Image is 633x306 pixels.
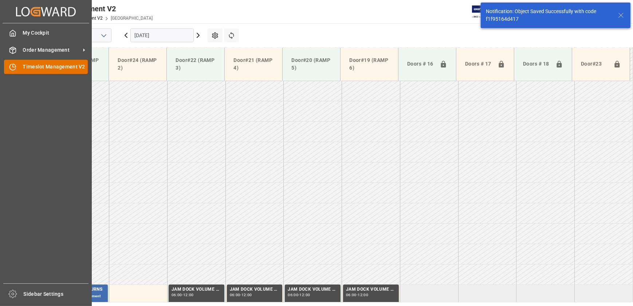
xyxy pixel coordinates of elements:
[462,57,495,71] div: Doors # 17
[288,286,338,293] div: JAM DOCK VOLUME CONTROL
[23,63,88,71] span: Timeslot Management V2
[230,286,280,293] div: JAM DOCK VOLUME CONTROL
[288,293,298,297] div: 06:00
[230,293,240,297] div: 06:00
[231,54,276,75] div: Door#21 (RAMP 4)
[486,8,611,23] div: Notification: Object Saved Successfully with code f1f95164d417
[183,293,194,297] div: 12:00
[24,290,89,298] span: Sidebar Settings
[172,286,221,293] div: JAM DOCK VOLUME CONTROL
[4,26,88,40] a: My Cockpit
[173,54,219,75] div: Door#22 (RAMP 3)
[300,293,310,297] div: 12:00
[404,57,437,71] div: Doors # 16
[578,57,610,71] div: Door#23
[23,46,80,54] span: Order Management
[520,57,553,71] div: Doors # 18
[346,286,396,293] div: JAM DOCK VOLUME CONTROL
[346,293,357,297] div: 06:00
[115,54,161,75] div: Door#24 (RAMP 2)
[32,3,153,14] div: Timeslot Management V2
[182,293,183,297] div: -
[98,30,109,41] button: open menu
[130,28,194,42] input: DD.MM.YYYY
[358,293,368,297] div: 12:00
[346,54,392,75] div: Door#19 (RAMP 6)
[4,60,88,74] a: Timeslot Management V2
[23,29,88,37] span: My Cockpit
[357,293,358,297] div: -
[241,293,252,297] div: 12:00
[172,293,182,297] div: 06:00
[298,293,299,297] div: -
[240,293,241,297] div: -
[472,5,497,18] img: Exertis%20JAM%20-%20Email%20Logo.jpg_1722504956.jpg
[288,54,334,75] div: Door#20 (RAMP 5)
